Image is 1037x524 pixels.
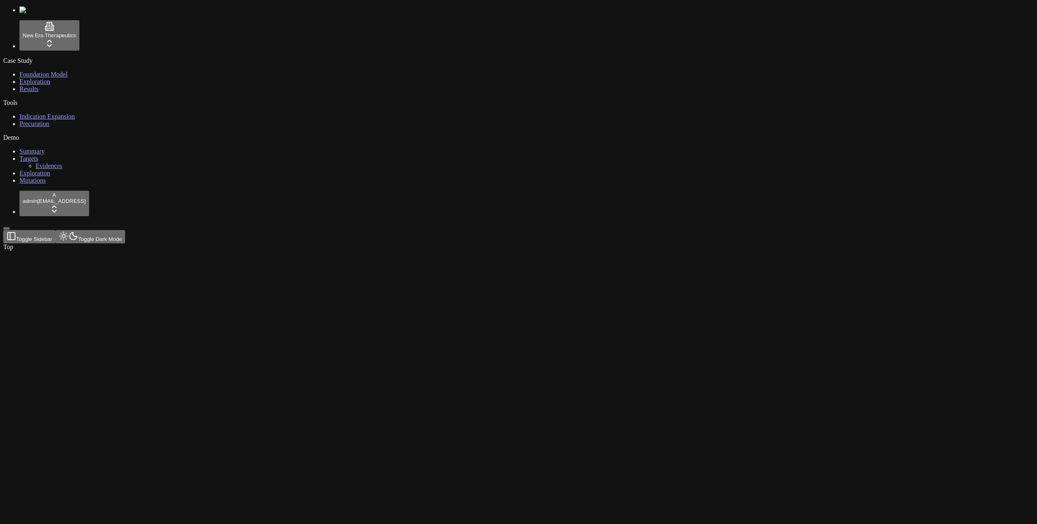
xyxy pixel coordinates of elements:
[78,236,122,242] span: Toggle Dark Mode
[19,85,38,92] a: Results
[3,57,1034,64] div: Case Study
[19,71,68,78] a: Foundation Model
[52,192,56,198] span: A
[19,6,51,14] img: Numenos
[36,162,62,169] a: Evidences
[19,148,45,155] a: Summary
[19,177,46,184] a: Mutations
[3,134,1034,141] div: Demo
[3,230,55,243] button: Toggle Sidebar
[16,236,52,242] span: Toggle Sidebar
[3,99,1034,107] div: Tools
[23,198,37,204] span: admin
[55,230,125,243] button: Toggle Dark Mode
[3,243,956,251] div: Top
[19,120,49,127] a: Precuration
[19,20,79,51] button: New Era Therapeutics
[37,198,85,204] span: [EMAIL_ADDRESS]
[19,155,38,162] a: Targets
[19,170,50,177] a: Exploration
[23,32,76,38] span: New Era Therapeutics
[19,78,50,85] a: Exploration
[19,113,75,120] a: Indication Expansion
[3,227,10,230] button: Toggle Sidebar
[19,191,89,216] button: Aadmin[EMAIL_ADDRESS]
